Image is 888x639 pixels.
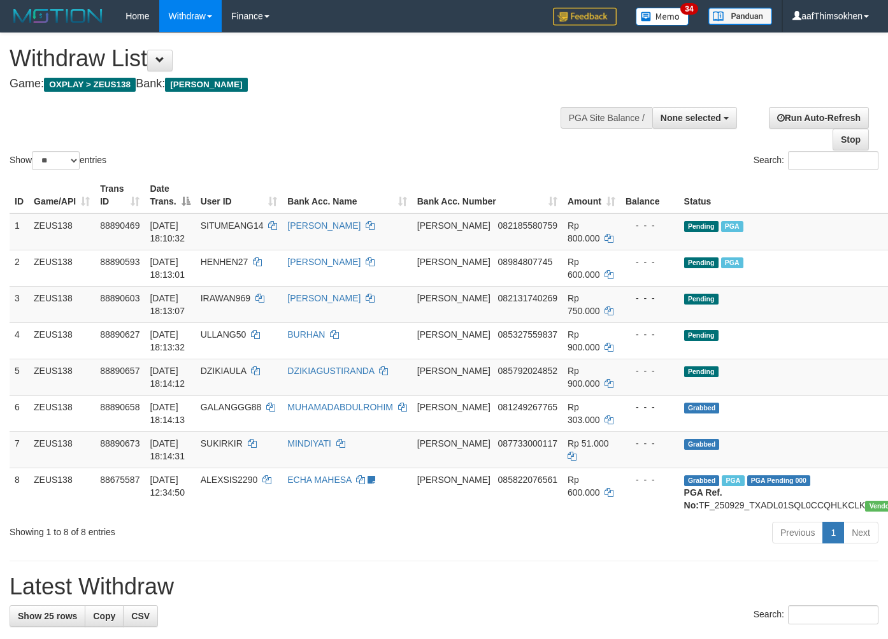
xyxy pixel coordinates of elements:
[150,220,185,243] span: [DATE] 18:10:32
[100,293,140,303] span: 88890603
[29,286,95,322] td: ZEUS138
[10,431,29,468] td: 7
[568,402,600,425] span: Rp 303.000
[680,3,698,15] span: 34
[201,438,243,449] span: SUKIRKIR
[498,402,557,412] span: Copy 081249267765 to clipboard
[287,438,331,449] a: MINDIYATI
[568,293,600,316] span: Rp 750.000
[165,78,247,92] span: [PERSON_NAME]
[150,366,185,389] span: [DATE] 18:14:12
[196,177,283,213] th: User ID: activate to sort column ascending
[150,257,185,280] span: [DATE] 18:13:01
[201,475,258,485] span: ALEXSIS2290
[626,328,674,341] div: - - -
[498,257,553,267] span: Copy 08984807745 to clipboard
[100,402,140,412] span: 88890658
[150,293,185,316] span: [DATE] 18:13:07
[417,220,491,231] span: [PERSON_NAME]
[822,522,844,543] a: 1
[10,78,579,90] h4: Game: Bank:
[843,522,878,543] a: Next
[10,6,106,25] img: MOTION_logo.png
[684,221,719,232] span: Pending
[150,329,185,352] span: [DATE] 18:13:32
[29,213,95,250] td: ZEUS138
[201,257,248,267] span: HENHEN27
[201,293,250,303] span: IRAWAN969
[18,611,77,621] span: Show 25 rows
[29,177,95,213] th: Game/API: activate to sort column ascending
[10,286,29,322] td: 3
[29,431,95,468] td: ZEUS138
[754,605,878,624] label: Search:
[788,605,878,624] input: Search:
[626,292,674,305] div: - - -
[44,78,136,92] span: OXPLAY > ZEUS138
[684,294,719,305] span: Pending
[32,151,80,170] select: Showentries
[684,439,720,450] span: Grabbed
[684,330,719,341] span: Pending
[568,475,600,498] span: Rp 600.000
[620,177,679,213] th: Balance
[417,475,491,485] span: [PERSON_NAME]
[95,177,145,213] th: Trans ID: activate to sort column ascending
[93,611,115,621] span: Copy
[85,605,124,627] a: Copy
[833,129,869,150] a: Stop
[145,177,195,213] th: Date Trans.: activate to sort column descending
[626,255,674,268] div: - - -
[498,220,557,231] span: Copy 082185580759 to clipboard
[708,8,772,25] img: panduan.png
[636,8,689,25] img: Button%20Memo.svg
[498,293,557,303] span: Copy 082131740269 to clipboard
[10,213,29,250] td: 1
[626,473,674,486] div: - - -
[626,219,674,232] div: - - -
[287,293,361,303] a: [PERSON_NAME]
[722,475,744,486] span: Marked by aafpengsreynich
[201,402,262,412] span: GALANGGG88
[10,151,106,170] label: Show entries
[10,468,29,517] td: 8
[201,329,247,340] span: ULLANG50
[29,395,95,431] td: ZEUS138
[684,487,722,510] b: PGA Ref. No:
[100,366,140,376] span: 88890657
[568,329,600,352] span: Rp 900.000
[754,151,878,170] label: Search:
[721,257,743,268] span: Marked by aafanarl
[417,329,491,340] span: [PERSON_NAME]
[10,359,29,395] td: 5
[100,220,140,231] span: 88890469
[10,605,85,627] a: Show 25 rows
[10,395,29,431] td: 6
[287,366,374,376] a: DZIKIAGUSTIRANDA
[10,322,29,359] td: 4
[626,364,674,377] div: - - -
[788,151,878,170] input: Search:
[282,177,412,213] th: Bank Acc. Name: activate to sort column ascending
[100,475,140,485] span: 88675587
[568,438,609,449] span: Rp 51.000
[10,574,878,600] h1: Latest Withdraw
[721,221,743,232] span: Marked by aafanarl
[417,293,491,303] span: [PERSON_NAME]
[287,220,361,231] a: [PERSON_NAME]
[417,366,491,376] span: [PERSON_NAME]
[684,403,720,413] span: Grabbed
[498,438,557,449] span: Copy 087733000117 to clipboard
[150,438,185,461] span: [DATE] 18:14:31
[131,611,150,621] span: CSV
[287,402,393,412] a: MUHAMADABDULROHIM
[29,468,95,517] td: ZEUS138
[684,366,719,377] span: Pending
[684,475,720,486] span: Grabbed
[29,322,95,359] td: ZEUS138
[287,475,351,485] a: ECHA MAHESA
[769,107,869,129] a: Run Auto-Refresh
[100,438,140,449] span: 88890673
[417,402,491,412] span: [PERSON_NAME]
[29,250,95,286] td: ZEUS138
